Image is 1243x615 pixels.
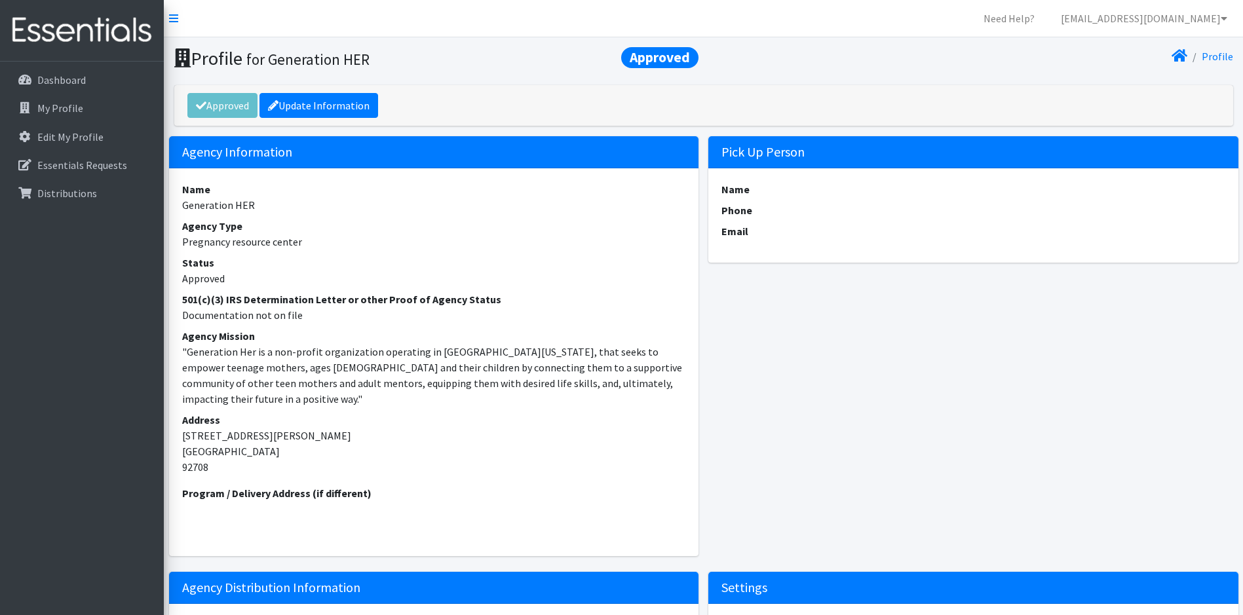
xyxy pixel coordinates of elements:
strong: Program / Delivery Address (if different) [182,487,372,500]
dd: Pregnancy resource center [182,234,686,250]
p: Essentials Requests [37,158,127,172]
span: Approved [621,47,698,68]
a: Distributions [5,180,159,206]
h1: Profile [174,47,699,70]
dd: Generation HER [182,197,686,213]
p: Edit My Profile [37,130,104,143]
p: My Profile [37,102,83,115]
strong: Address [182,413,220,426]
a: Dashboard [5,67,159,93]
a: Essentials Requests [5,152,159,178]
img: HumanEssentials [5,9,159,52]
address: [STREET_ADDRESS][PERSON_NAME] [GEOGRAPHIC_DATA] 92708 [182,412,686,475]
dt: Name [182,181,686,197]
dt: Email [721,223,1225,239]
dt: Name [721,181,1225,197]
a: [EMAIL_ADDRESS][DOMAIN_NAME] [1050,5,1238,31]
h5: Agency Information [169,136,699,168]
a: Update Information [259,93,378,118]
a: Profile [1202,50,1233,63]
small: for Generation HER [246,50,370,69]
dt: Phone [721,202,1225,218]
p: Dashboard [37,73,86,86]
dt: Agency Mission [182,328,686,344]
a: Need Help? [973,5,1045,31]
h5: Settings [708,572,1238,604]
h5: Pick Up Person [708,136,1238,168]
dt: 501(c)(3) IRS Determination Letter or other Proof of Agency Status [182,291,686,307]
p: Distributions [37,187,97,200]
dd: Approved [182,270,686,286]
a: Edit My Profile [5,124,159,150]
dt: Agency Type [182,218,686,234]
dd: "Generation Her is a non-profit organization operating in [GEOGRAPHIC_DATA][US_STATE], that seeks... [182,344,686,407]
dt: Status [182,255,686,270]
a: My Profile [5,95,159,121]
h5: Agency Distribution Information [169,572,699,604]
dd: Documentation not on file [182,307,686,323]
